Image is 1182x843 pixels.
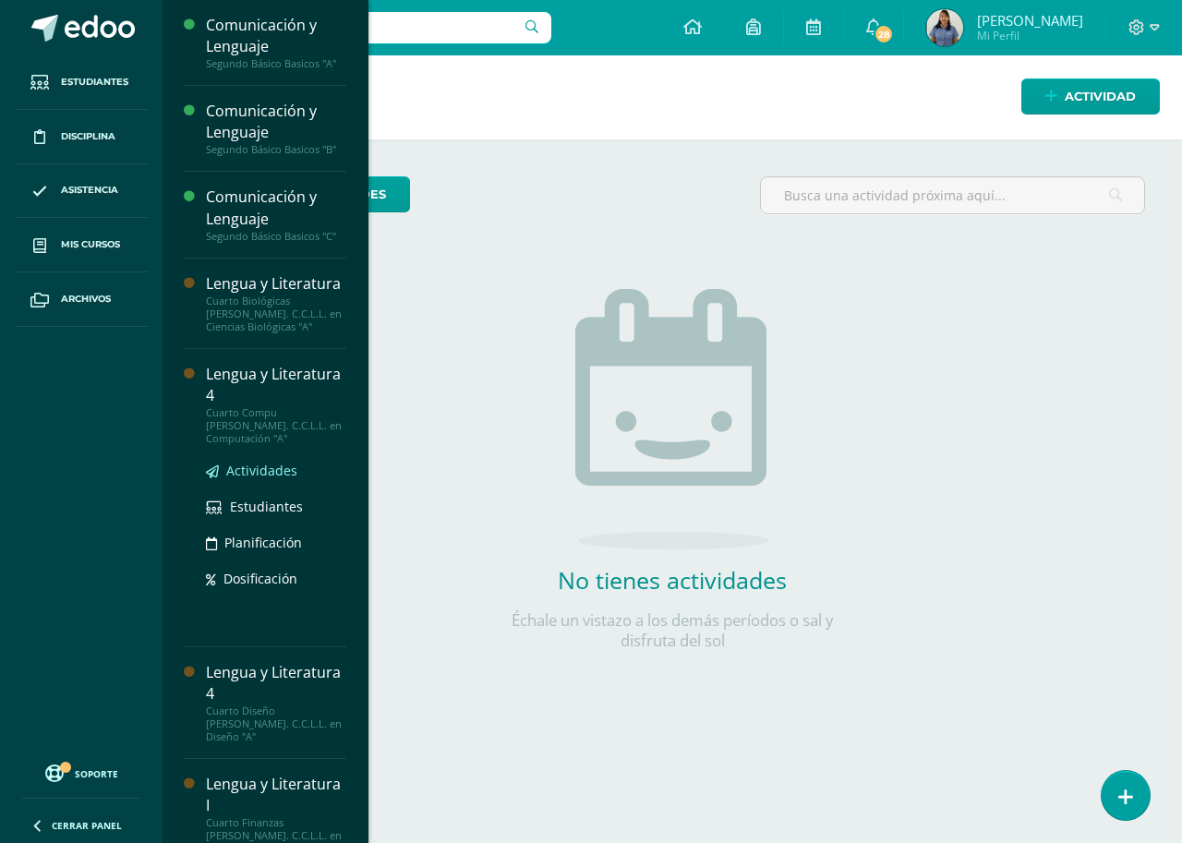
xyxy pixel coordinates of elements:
span: Soporte [75,767,118,780]
a: Actividades [206,460,346,481]
span: Dosificación [223,570,297,587]
input: Busca una actividad próxima aquí... [761,177,1144,213]
span: Mi Perfil [977,28,1083,43]
div: Segundo Básico Basicos "C" [206,230,346,243]
a: Estudiantes [206,496,346,517]
a: Comunicación y LenguajeSegundo Básico Basicos "A" [206,15,346,70]
div: Cuarto Diseño [PERSON_NAME]. C.C.L.L. en Diseño "A" [206,705,346,743]
img: no_activities.png [575,289,769,549]
span: Estudiantes [61,75,128,90]
div: Cuarto Biológicas [PERSON_NAME]. C.C.L.L. en Ciencias Biológicas "A" [206,295,346,333]
h1: Actividades [185,55,1160,139]
div: Segundo Básico Basicos "B" [206,143,346,156]
span: Archivos [61,292,111,307]
p: Échale un vistazo a los demás períodos o sal y disfruta del sol [488,610,857,651]
a: Estudiantes [15,55,148,110]
a: Asistencia [15,164,148,219]
a: Actividad [1021,78,1160,114]
span: Disciplina [61,129,115,144]
div: Segundo Básico Basicos "A" [206,57,346,70]
a: Soporte [22,760,140,785]
div: Cuarto Compu [PERSON_NAME]. C.C.L.L. en Computación "A" [206,406,346,445]
a: Disciplina [15,110,148,164]
a: Comunicación y LenguajeSegundo Básico Basicos "B" [206,101,346,156]
span: Mis cursos [61,237,120,252]
span: Actividades [226,462,297,479]
div: Lengua y Literatura 4 [206,364,346,406]
div: Comunicación y Lenguaje [206,15,346,57]
div: Lengua y Literatura I [206,774,346,816]
img: 4b1858fdf64a1103fe27823d151ada62.png [926,9,963,46]
span: Actividad [1065,79,1136,114]
span: Estudiantes [230,498,303,515]
a: Planificación [206,532,346,553]
span: Asistencia [61,183,118,198]
a: Lengua y Literatura 4Cuarto Compu [PERSON_NAME]. C.C.L.L. en Computación "A" [206,364,346,445]
h2: No tienes actividades [488,564,857,596]
a: Dosificación [206,568,346,589]
div: Comunicación y Lenguaje [206,101,346,143]
span: Planificación [224,534,302,551]
a: Comunicación y LenguajeSegundo Básico Basicos "C" [206,187,346,242]
span: 28 [874,24,894,44]
span: Cerrar panel [52,819,122,832]
div: Lengua y Literatura 4 [206,662,346,705]
a: Lengua y Literatura 4Cuarto Diseño [PERSON_NAME]. C.C.L.L. en Diseño "A" [206,662,346,743]
span: [PERSON_NAME] [977,11,1083,30]
a: Lengua y LiteraturaCuarto Biológicas [PERSON_NAME]. C.C.L.L. en Ciencias Biológicas "A" [206,273,346,333]
div: Lengua y Literatura [206,273,346,295]
a: Mis cursos [15,218,148,272]
a: Archivos [15,272,148,327]
div: Comunicación y Lenguaje [206,187,346,229]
